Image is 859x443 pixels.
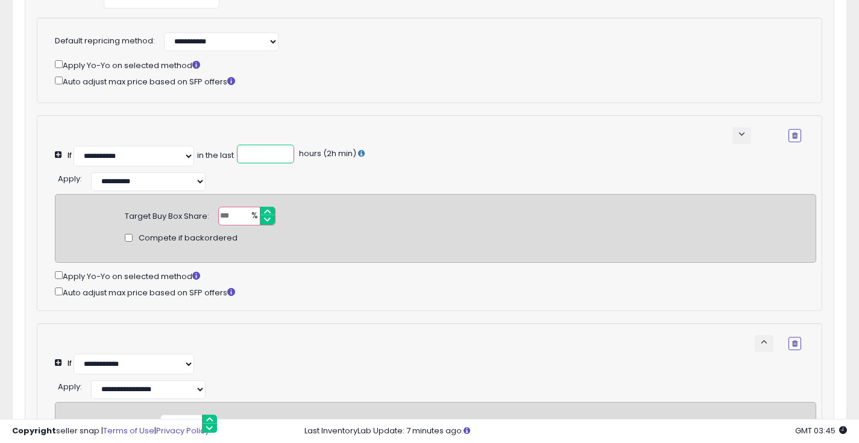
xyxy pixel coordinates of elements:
[58,381,80,392] span: Apply
[55,58,801,72] div: Apply Yo-Yo on selected method
[792,132,798,139] i: Remove Condition
[197,150,234,162] div: in the last
[55,285,816,299] div: Auto adjust max price based on SFP offers
[55,74,801,88] div: Auto adjust max price based on SFP offers
[244,207,263,225] span: %
[755,335,773,352] button: keyboard_arrow_up
[792,340,798,347] i: Remove Condition
[12,425,56,436] strong: Copyright
[55,269,816,283] div: Apply Yo-Yo on selected method
[55,36,155,47] label: Default repricing method:
[795,425,847,436] span: 2025-10-10 03:45 GMT
[758,336,770,348] span: keyboard_arrow_up
[58,173,80,184] span: Apply
[732,127,751,144] button: keyboard_arrow_down
[58,169,82,185] div: :
[139,233,238,244] span: Compete if backordered
[304,426,847,437] div: Last InventoryLab Update: 7 minutes ago.
[125,207,209,222] div: Target Buy Box Share:
[103,425,154,436] a: Terms of Use
[58,377,82,393] div: :
[297,148,356,159] span: hours (2h min)
[464,427,470,435] i: Click here to read more about un-synced listings.
[736,128,747,140] span: keyboard_arrow_down
[125,415,151,430] div: Factor:
[12,426,209,437] div: seller snap | |
[156,425,209,436] a: Privacy Policy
